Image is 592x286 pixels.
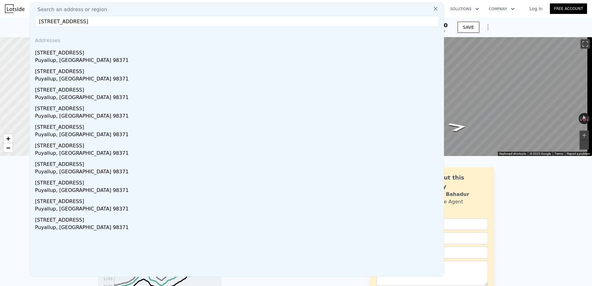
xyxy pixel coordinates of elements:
[499,152,526,156] button: Keyboard shortcuts
[3,143,13,153] a: Zoom out
[419,191,469,198] div: Siddhant Bahadur
[419,173,488,191] div: Ask about this property
[579,113,582,124] button: Rotate counterclockwise
[35,214,441,224] div: [STREET_ADDRESS]
[35,57,441,65] div: Puyallup, [GEOGRAPHIC_DATA] 98371
[35,224,441,232] div: Puyallup, [GEOGRAPHIC_DATA] 98371
[484,3,520,15] button: Company
[567,152,590,155] a: Report a problem
[35,102,441,112] div: [STREET_ADDRESS]
[530,152,551,155] span: © 2025 Google
[550,3,587,14] a: Free Account
[35,94,441,102] div: Puyallup, [GEOGRAPHIC_DATA] 98371
[35,16,439,27] input: Enter an address, city, region, neighborhood or zip code
[555,152,563,155] a: Terms
[581,39,590,49] button: Toggle fullscreen view
[35,205,441,214] div: Puyallup, [GEOGRAPHIC_DATA] 98371
[581,113,588,125] button: Reset the view
[35,47,441,57] div: [STREET_ADDRESS]
[35,84,441,94] div: [STREET_ADDRESS]
[35,65,441,75] div: [STREET_ADDRESS]
[33,6,107,13] span: Search an address or region
[103,277,113,281] tspan: $188
[580,140,589,149] button: Zoom out
[580,131,589,140] button: Zoom in
[482,21,494,33] button: Show Options
[35,177,441,187] div: [STREET_ADDRESS]
[35,131,441,140] div: Puyallup, [GEOGRAPHIC_DATA] 98371
[35,140,441,149] div: [STREET_ADDRESS]
[587,113,590,124] button: Rotate clockwise
[35,121,441,131] div: [STREET_ADDRESS]
[458,22,479,33] button: SAVE
[6,144,10,152] span: −
[35,158,441,168] div: [STREET_ADDRESS]
[5,4,24,13] img: Lotside
[440,120,476,134] path: Go West, SE 307th Pl
[445,3,484,15] button: Solutions
[6,135,10,142] span: +
[35,112,441,121] div: Puyallup, [GEOGRAPHIC_DATA] 98371
[3,134,13,143] a: Zoom in
[35,187,441,195] div: Puyallup, [GEOGRAPHIC_DATA] 98371
[35,195,441,205] div: [STREET_ADDRESS]
[35,75,441,84] div: Puyallup, [GEOGRAPHIC_DATA] 98371
[33,32,441,47] div: Addresses
[35,168,441,177] div: Puyallup, [GEOGRAPHIC_DATA] 98371
[35,149,441,158] div: Puyallup, [GEOGRAPHIC_DATA] 98371
[522,6,550,12] a: Log In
